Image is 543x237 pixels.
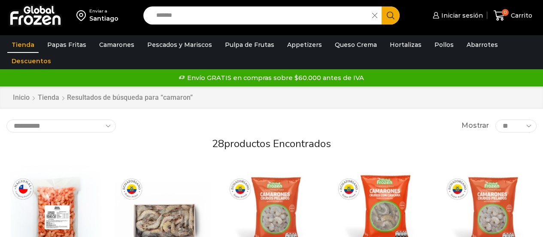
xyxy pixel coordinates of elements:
h1: Resultados de búsqueda para “camaron” [67,93,193,102]
span: Iniciar sesión [439,11,483,20]
div: Enviar a [89,8,118,14]
span: Mostrar [461,121,489,131]
span: productos encontrados [224,137,331,151]
a: Papas Fritas [43,37,91,53]
a: Pollos [430,37,458,53]
select: Pedido de la tienda [6,120,116,132]
a: 0 Carrito [491,6,534,26]
a: Tienda [37,93,60,103]
a: Tienda [7,37,39,53]
a: Appetizers [283,37,326,53]
div: Santiago [89,14,118,23]
a: Camarones [95,37,139,53]
span: 0 [502,9,509,16]
a: Pescados y Mariscos [143,37,216,53]
a: Descuentos [7,53,55,69]
nav: Breadcrumb [12,93,193,103]
button: Search button [382,6,400,25]
a: Pulpa de Frutas [221,37,279,53]
a: Hortalizas [385,37,426,53]
a: Queso Crema [331,37,381,53]
img: address-field-icon.svg [76,8,89,23]
span: Carrito [509,11,532,20]
span: 28 [212,137,224,151]
a: Iniciar sesión [431,7,483,24]
a: Abarrotes [462,37,502,53]
a: Inicio [12,93,30,103]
